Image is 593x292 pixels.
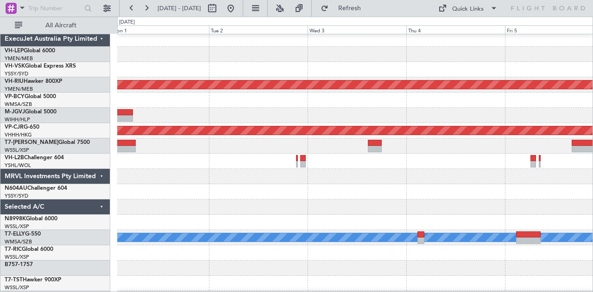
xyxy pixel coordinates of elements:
[5,147,29,154] a: WSSL/XSP
[24,22,98,29] span: All Aircraft
[5,284,29,291] a: WSSL/XSP
[5,116,30,123] a: WIHH/HLP
[5,231,41,237] a: T7-ELLYG-550
[5,162,31,169] a: YSHL/WOL
[308,25,406,34] div: Wed 3
[5,155,24,161] span: VH-L2B
[5,231,25,237] span: T7-ELLY
[5,186,27,191] span: N604AU
[434,1,502,16] button: Quick Links
[5,193,28,199] a: YSSY/SYD
[5,238,32,245] a: WMSA/SZB
[5,70,28,77] a: YSSY/SYD
[5,94,25,99] span: VP-BCY
[5,216,57,222] a: N8998KGlobal 6000
[5,124,39,130] a: VP-CJRG-650
[5,223,29,230] a: WSSL/XSP
[10,18,101,33] button: All Aircraft
[5,48,55,54] a: VH-LEPGlobal 6000
[5,109,25,115] span: M-JGVJ
[119,19,135,26] div: [DATE]
[5,131,32,138] a: VHHH/HKG
[110,25,209,34] div: Mon 1
[5,247,53,252] a: T7-RICGlobal 6000
[5,63,25,69] span: VH-VSK
[209,25,308,34] div: Tue 2
[5,63,76,69] a: VH-VSKGlobal Express XRS
[5,262,23,267] span: B757-1
[330,5,369,12] span: Refresh
[5,79,24,84] span: VH-RIU
[5,94,56,99] a: VP-BCYGlobal 5000
[316,1,372,16] button: Refresh
[5,262,33,267] a: B757-1757
[5,186,67,191] a: N604AUChallenger 604
[28,1,82,15] input: Trip Number
[406,25,505,34] div: Thu 4
[5,86,33,93] a: YMEN/MEB
[5,277,23,283] span: T7-TST
[5,101,32,108] a: WMSA/SZB
[5,140,90,145] a: T7-[PERSON_NAME]Global 7500
[5,254,29,261] a: WSSL/XSP
[5,48,24,54] span: VH-LEP
[5,79,62,84] a: VH-RIUHawker 800XP
[452,5,484,14] div: Quick Links
[5,124,24,130] span: VP-CJR
[5,277,61,283] a: T7-TSTHawker 900XP
[5,140,58,145] span: T7-[PERSON_NAME]
[158,4,201,12] span: [DATE] - [DATE]
[5,55,33,62] a: YMEN/MEB
[5,216,26,222] span: N8998K
[5,155,64,161] a: VH-L2BChallenger 604
[5,247,22,252] span: T7-RIC
[5,109,57,115] a: M-JGVJGlobal 5000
